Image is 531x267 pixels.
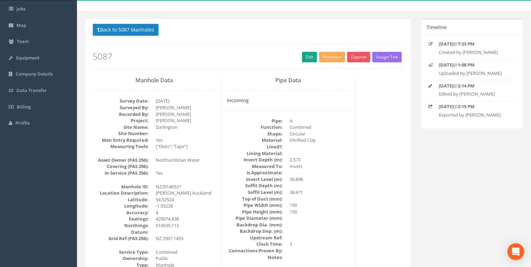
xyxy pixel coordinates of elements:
[227,137,283,143] dt: Material:
[439,49,510,56] p: Created by [PERSON_NAME]
[156,98,216,104] dd: [DATE]
[227,118,283,124] dt: Pipe:
[439,62,453,68] strong: [DATE]
[93,235,149,242] dt: Grid Ref (PAS 256):
[227,234,283,241] dt: Upstream Ref:
[17,38,29,44] span: Team
[156,104,216,111] dd: [PERSON_NAME]
[319,52,345,62] button: Preview
[227,150,283,157] dt: Lining Material:
[302,52,317,62] a: Edit
[227,222,283,228] dt: Backdrop Dia. (mm):
[290,124,350,131] dd: Combined
[156,209,216,216] dd: 4
[227,202,283,209] dt: Pipe Width (mm):
[439,112,510,118] p: Exported by [PERSON_NAME]
[16,71,53,77] span: Company Details
[15,120,30,126] span: Profile
[372,52,402,62] button: Assign To
[156,170,216,176] dd: Yes
[458,62,474,68] strong: 1:08 PM
[507,243,524,260] div: Open Intercom Messenger
[156,190,216,196] dd: [PERSON_NAME] Auckland
[93,163,149,170] dt: Covering (PAS 256):
[227,254,283,261] dt: Notes:
[227,176,283,183] dt: Invert Level (m):
[156,157,216,163] dd: Northumbrian Water
[16,6,26,12] span: Jobs
[93,111,149,118] dt: Recorded By:
[227,98,350,103] h4: Incoming
[93,157,149,163] dt: Asset Owner (PAS 256):
[93,190,149,196] dt: Location Description:
[156,222,216,229] dd: 514535.113
[227,77,350,84] h3: Pipe Data
[156,203,216,209] dd: -1.55228
[93,143,149,150] dt: Measuring Tools:
[439,83,453,89] strong: [DATE]
[458,41,474,47] strong: 7:23 PM
[17,104,31,110] span: Billing
[347,52,370,62] button: Export
[93,222,149,229] dt: Northings:
[156,249,216,255] dd: Combined
[227,163,283,170] dt: Measured To:
[290,189,350,196] dd: 38.471
[93,203,149,209] dt: Longitude:
[439,70,510,77] p: Uploaded by [PERSON_NAME]
[290,137,350,143] dd: Vitrified Clay
[156,183,216,190] dd: NZ29140521
[227,241,283,247] dt: Clock Time:
[93,183,149,190] dt: Manhole ID:
[156,111,216,118] dd: [PERSON_NAME]
[93,24,158,36] button: Back to 5087 Manholes
[93,249,149,255] dt: Service Type:
[16,87,47,93] span: Data Transfer
[93,209,149,216] dt: Accuracy:
[156,117,216,124] dd: [PERSON_NAME]
[227,215,283,222] dt: Pipe Diameter (mm):
[156,137,216,143] dd: Yes
[93,52,404,61] h2: 5087
[290,163,350,170] dd: Invert
[156,255,216,262] dd: Public
[227,131,283,137] dt: Shape:
[290,241,350,247] dd: 3
[290,156,350,163] dd: 2.573
[93,255,149,262] dt: Ownership:
[227,189,283,196] dt: Soffit Level (m):
[93,170,149,176] dt: In Service (PAS 256):
[439,41,510,47] p: @
[227,209,283,215] dt: Pipe Height (mm):
[227,143,283,150] dt: Lined?:
[227,156,283,163] dt: Invert Depth (m):
[439,91,510,97] p: Edited by [PERSON_NAME]
[458,83,474,89] strong: 2:14 PM
[156,216,216,222] dd: 429074.838
[290,202,350,209] dd: 150
[290,209,350,215] dd: 150
[227,182,283,189] dt: Soffit Depth (m):
[156,196,216,203] dd: 54.52524
[227,196,283,202] dt: Top of Duct (mm):
[439,103,510,110] p: @
[16,22,26,28] span: Map
[290,176,350,183] dd: 35.898
[426,24,447,30] h5: Timeline
[439,62,510,68] p: @
[156,143,216,150] dd: ["Disto","Tape"]
[227,124,283,131] dt: Function:
[290,118,350,124] dd: A
[93,216,149,222] dt: Eastings:
[93,137,149,143] dt: Man Entry Required:
[93,130,149,137] dt: Site Number:
[93,196,149,203] dt: Latitude:
[439,103,453,110] strong: [DATE]
[156,124,216,131] dd: Darlington
[93,104,149,111] dt: Surveyed By:
[290,131,350,137] dd: Circular
[439,41,453,47] strong: [DATE]
[93,77,216,84] h3: Manhole Data
[16,55,40,61] span: Equipment
[156,235,216,242] dd: NZ 2907 1453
